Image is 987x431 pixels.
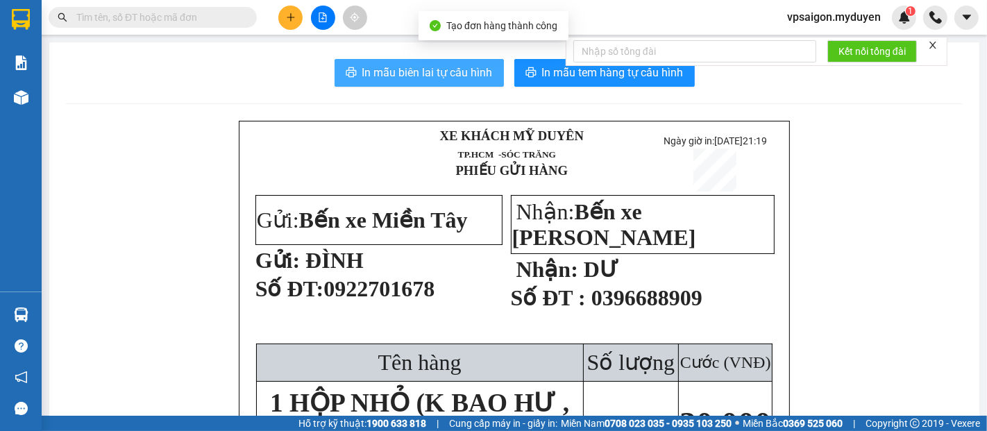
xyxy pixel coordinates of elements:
[14,307,28,322] img: warehouse-icon
[437,416,439,431] span: |
[584,257,618,282] span: DƯ
[278,6,303,30] button: plus
[512,199,696,250] span: Nhận:
[76,10,240,25] input: Tìm tên, số ĐT hoặc mã đơn
[735,421,739,426] span: ⚪️
[257,208,468,233] span: Gửi:
[605,418,732,429] strong: 0708 023 035 - 0935 103 250
[346,67,357,80] span: printer
[511,285,586,310] strong: Số ĐT :
[929,11,942,24] img: phone-icon
[542,64,684,81] span: In mẫu tem hàng tự cấu hình
[318,12,328,22] span: file-add
[838,44,906,59] span: Kết nối tổng đài
[299,208,468,233] span: Bến xe Miền Tây
[455,163,568,178] strong: PHIẾU GỬI HÀNG
[311,6,335,30] button: file-add
[255,276,324,301] span: Số ĐT:
[255,248,300,273] strong: Gửi:
[587,350,675,375] span: Số lượng
[561,416,732,431] span: Miền Nam
[928,40,938,50] span: close
[14,90,28,105] img: warehouse-icon
[743,135,767,146] span: 21:19
[714,135,767,146] span: [DATE]
[335,59,504,87] button: printerIn mẫu biên lai tự cấu hình
[378,350,462,375] span: Tên hàng
[366,418,426,429] strong: 1900 633 818
[446,20,557,31] span: Tạo đơn hàng thành công
[286,12,296,22] span: plus
[680,353,771,371] span: Cước (VNĐ)
[516,257,578,282] strong: Nhận:
[654,135,777,146] p: Ngày giờ in:
[906,6,916,16] sup: 1
[15,371,28,384] span: notification
[12,9,30,30] img: logo-vxr
[350,12,360,22] span: aim
[298,416,426,431] span: Hỗ trợ kỹ thuật:
[514,59,695,87] button: printerIn mẫu tem hàng tự cấu hình
[440,128,584,143] strong: XE KHÁCH MỸ DUYÊN
[430,20,441,31] span: check-circle
[954,6,979,30] button: caret-down
[323,276,435,301] span: 0922701678
[910,419,920,428] span: copyright
[458,149,556,160] span: TP.HCM -SÓC TRĂNG
[362,64,493,81] span: In mẫu biên lai tự cấu hình
[512,199,696,250] span: Bến xe [PERSON_NAME]
[573,40,816,62] input: Nhập số tổng đài
[776,8,892,26] span: vpsaigon.myduyen
[961,11,973,24] span: caret-down
[908,6,913,16] span: 1
[525,67,537,80] span: printer
[827,40,917,62] button: Kết nối tổng đài
[15,402,28,415] span: message
[15,339,28,353] span: question-circle
[343,6,367,30] button: aim
[305,248,364,273] span: ĐÌNH
[743,416,843,431] span: Miền Bắc
[449,416,557,431] span: Cung cấp máy in - giấy in:
[58,12,67,22] span: search
[853,416,855,431] span: |
[783,418,843,429] strong: 0369 525 060
[591,285,702,310] span: 0396688909
[14,56,28,70] img: solution-icon
[898,11,911,24] img: icon-new-feature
